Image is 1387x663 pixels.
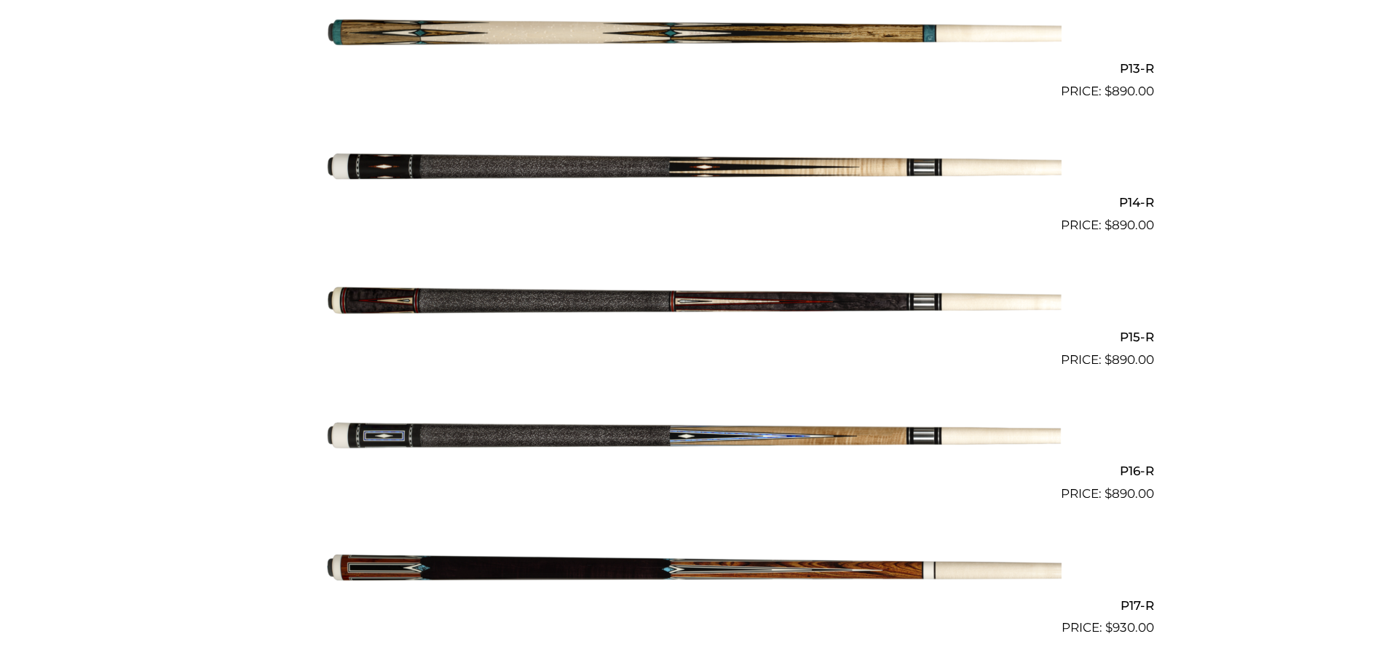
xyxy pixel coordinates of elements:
bdi: 890.00 [1105,218,1154,232]
span: $ [1105,84,1112,98]
bdi: 890.00 [1105,352,1154,367]
img: P14-R [326,107,1062,229]
img: P17-R [326,509,1062,632]
bdi: 930.00 [1105,620,1154,635]
h2: P14-R [234,189,1154,216]
span: $ [1105,352,1112,367]
a: P15-R $890.00 [234,241,1154,369]
span: $ [1105,486,1112,501]
img: P16-R [326,376,1062,498]
h2: P16-R [234,458,1154,485]
bdi: 890.00 [1105,84,1154,98]
span: $ [1105,218,1112,232]
bdi: 890.00 [1105,486,1154,501]
img: P15-R [326,241,1062,363]
a: P16-R $890.00 [234,376,1154,504]
span: $ [1105,620,1113,635]
h2: P13-R [234,55,1154,82]
a: P17-R $930.00 [234,509,1154,638]
h2: P15-R [234,323,1154,350]
h2: P17-R [234,592,1154,619]
a: P14-R $890.00 [234,107,1154,235]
